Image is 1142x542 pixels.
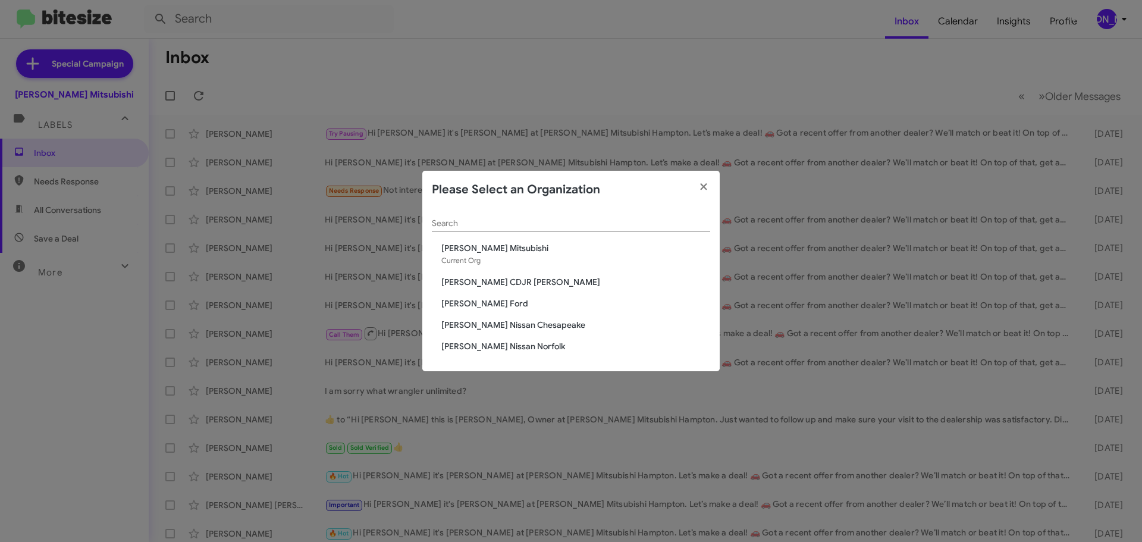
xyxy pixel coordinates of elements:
span: [PERSON_NAME] CDJR [PERSON_NAME] [441,276,710,288]
span: [PERSON_NAME] Nissan Norfolk [441,340,710,352]
span: Current Org [441,256,481,265]
span: [PERSON_NAME] Nissan Chesapeake [441,319,710,331]
h2: Please Select an Organization [432,180,600,199]
span: [PERSON_NAME] Ford [441,297,710,309]
span: [PERSON_NAME] Mitsubishi [441,242,710,254]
